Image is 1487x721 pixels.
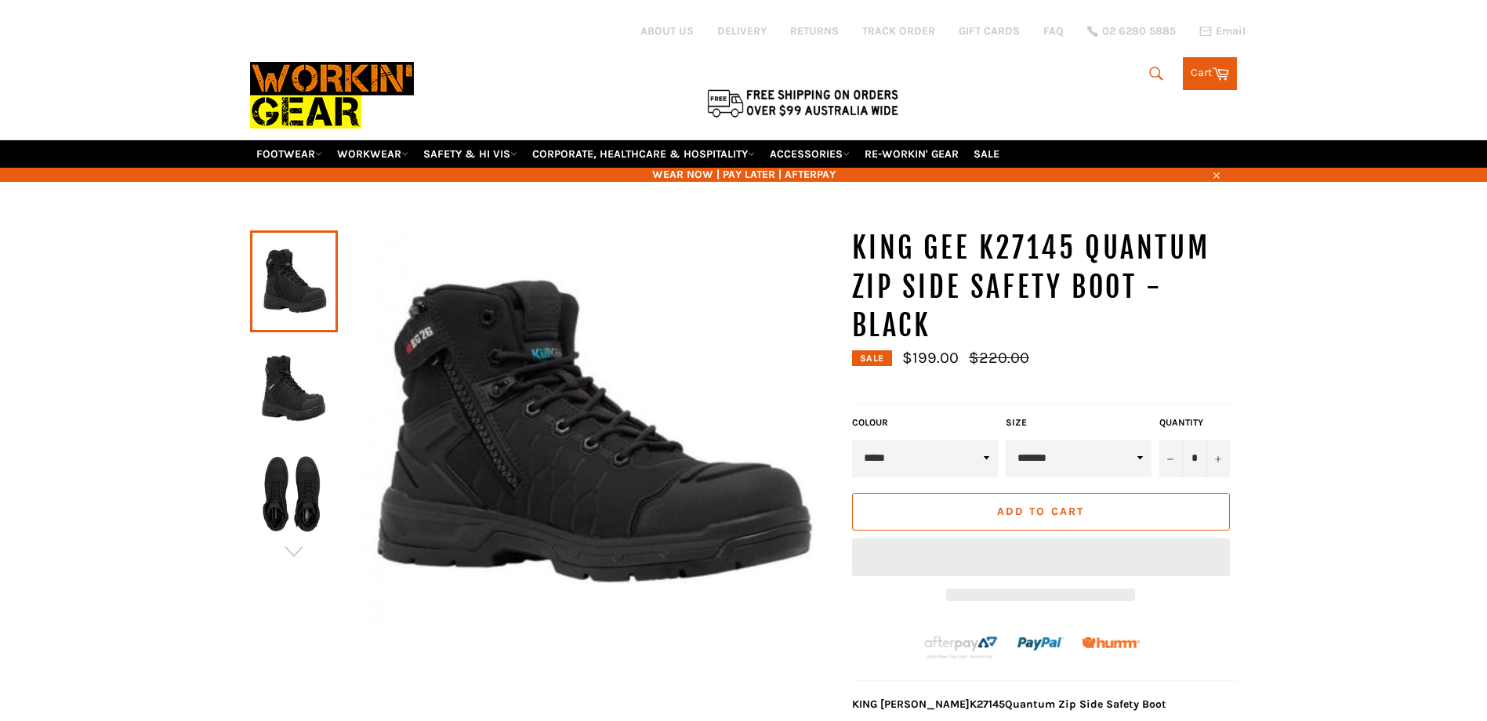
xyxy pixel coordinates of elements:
img: Workin Gear KING GEE K27120 Quantum Zip Side Safety Boot [338,229,836,638]
img: Workin Gear KING GEE K27120 Quantum Zip Side Safety Boot [258,448,330,534]
button: Increase item quantity by one [1206,440,1230,477]
a: Cart [1183,57,1237,90]
label: Quantity [1159,416,1230,429]
a: FAQ [1043,24,1064,38]
a: RE-WORKIN' GEAR [858,140,965,168]
a: SAFETY & HI VIS [417,140,524,168]
a: SALE [967,140,1006,168]
img: paypal.png [1017,621,1064,667]
span: 02 6280 5885 [1102,26,1176,37]
img: Flat $9.95 shipping Australia wide [705,86,901,119]
span: Add to Cart [997,505,1084,518]
label: COLOUR [852,416,998,429]
span: $199.00 [902,349,959,367]
h1: KING GEE K27145 Quantum Zip Side Safety Boot - Black [852,229,1238,346]
a: RETURNS [790,24,839,38]
span: K27145 [970,697,1005,711]
span: WEAR NOW | PAY LATER | AFTERPAY [250,167,1238,182]
a: GIFT CARDS [959,24,1020,38]
span: Email [1216,26,1246,37]
label: Size [1006,416,1152,429]
a: ACCESSORIES [763,140,856,168]
strong: KING [PERSON_NAME] Quantum Zip Side Safety Boot [852,697,1166,711]
s: $220.00 [969,349,1029,367]
img: Afterpay-Logo-on-dark-bg_large.png [923,634,999,661]
img: Workin Gear leaders in Workwear, Safety Boots, PPE, Uniforms. Australia's No.1 in Workwear [250,51,414,139]
a: DELIVERY [717,24,767,38]
button: Add to Cart [852,493,1230,531]
div: Sale [852,350,892,366]
a: WORKWEAR [331,140,415,168]
img: Humm_core_logo_RGB-01_300x60px_small_195d8312-4386-4de7-b182-0ef9b6303a37.png [1082,637,1140,649]
a: Email [1199,25,1246,38]
button: Reduce item quantity by one [1159,440,1183,477]
a: CORPORATE, HEALTHCARE & HOSPITALITY [526,140,761,168]
a: 02 6280 5885 [1087,26,1176,37]
img: Workin Gear KING GEE K27120 Quantum Zip Side Safety Boot [258,343,330,429]
a: ABOUT US [640,24,694,38]
a: FOOTWEAR [250,140,328,168]
a: TRACK ORDER [862,24,935,38]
